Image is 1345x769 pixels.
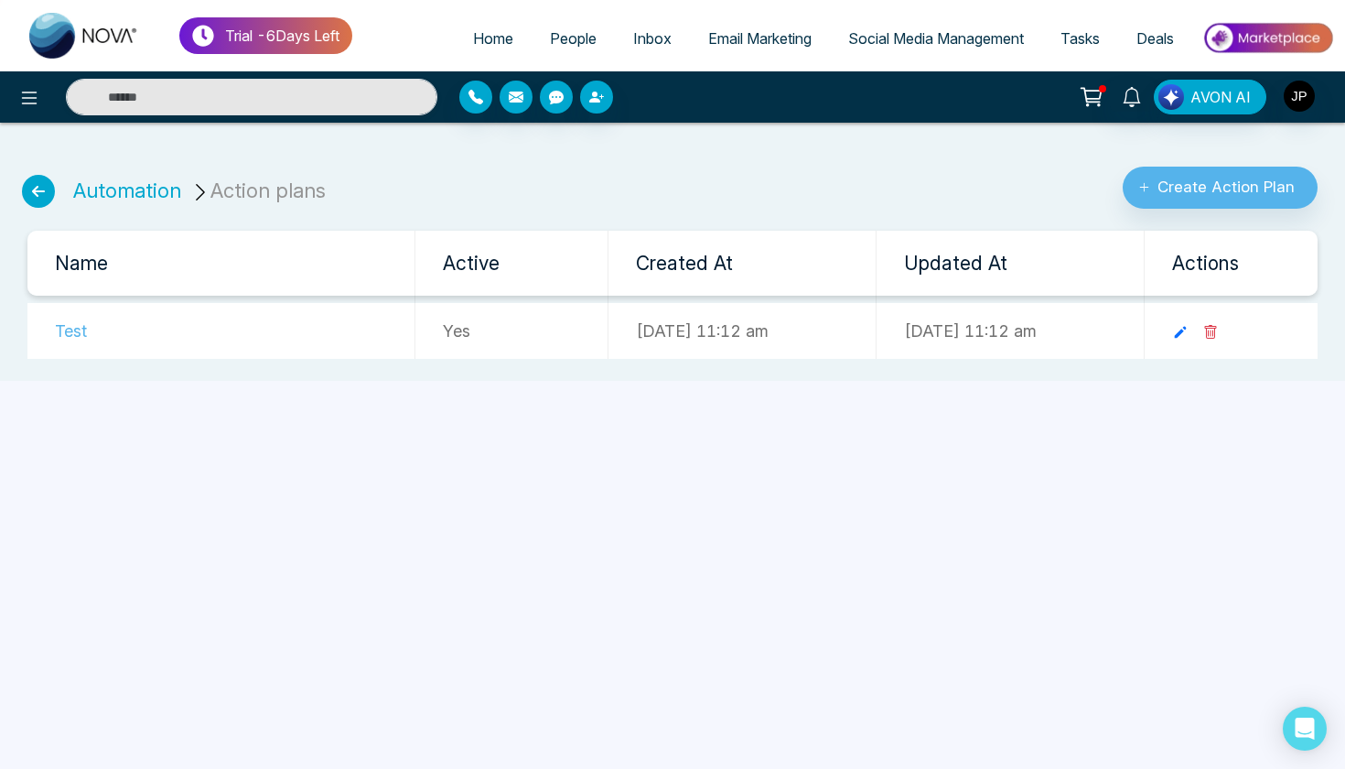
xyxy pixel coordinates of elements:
[608,303,877,359] td: [DATE] 11:12 am
[1042,21,1118,56] a: Tasks
[1118,21,1192,56] a: Deals
[73,179,181,202] a: Automation
[633,29,672,48] span: Inbox
[876,303,1144,359] td: [DATE] 11:12 am
[1158,84,1184,110] img: Lead Flow
[225,25,339,47] p: Trial - 6 Days Left
[414,231,608,297] th: Active
[708,29,812,48] span: Email Marketing
[29,13,139,59] img: Nova CRM Logo
[1154,80,1266,114] button: AVON AI
[1283,707,1327,751] div: Open Intercom Messenger
[1060,29,1100,48] span: Tasks
[532,21,615,56] a: People
[608,231,877,297] th: Created At
[190,176,332,206] li: Action plans
[27,303,414,359] td: Test
[1136,29,1174,48] span: Deals
[1201,17,1334,59] img: Market-place.gif
[27,231,414,297] th: Name
[1123,167,1318,209] button: Create Action Plan
[1108,152,1334,209] a: Create Action Plan
[1190,86,1251,108] span: AVON AI
[1144,231,1318,297] th: Actions
[876,231,1144,297] th: Updated At
[615,21,690,56] a: Inbox
[414,303,608,359] td: Yes
[455,21,532,56] a: Home
[473,29,513,48] span: Home
[848,29,1024,48] span: Social Media Management
[690,21,830,56] a: Email Marketing
[550,29,597,48] span: People
[1284,81,1315,112] img: User Avatar
[830,21,1042,56] a: Social Media Management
